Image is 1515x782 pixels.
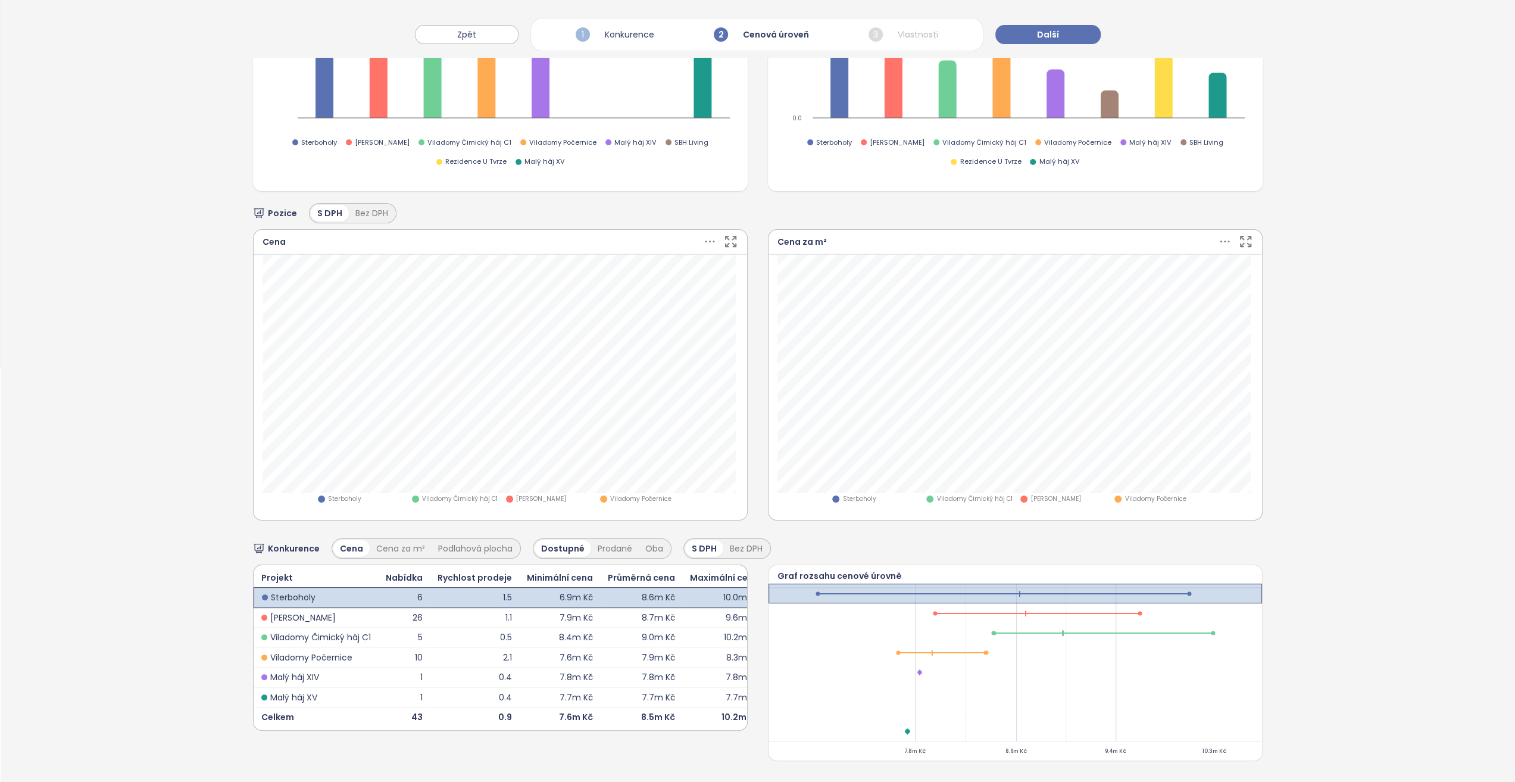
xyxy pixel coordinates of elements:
td: 8.5m Kč [601,708,683,727]
span: Malý háj XV [524,157,565,167]
td: 10.2m Kč [683,708,767,727]
span: [PERSON_NAME] [870,138,924,148]
span: Pozice [268,207,297,220]
span: 1 [576,27,590,42]
div: 8.6m Kč [1005,747,1027,755]
td: 10.2m Kč [683,628,767,648]
td: 1.1 [430,607,520,628]
span: SBH Living [1189,138,1223,148]
td: [PERSON_NAME] [254,607,379,628]
td: 7.8m Kč [520,668,601,688]
div: Podlahová plocha [432,540,519,557]
span: Sterboholy [842,494,876,504]
td: Průměrná cena [601,568,683,588]
div: Bez DPH [723,540,769,557]
td: 7.7m Kč [520,687,601,708]
td: 7.7m Kč [683,687,767,708]
td: 1.5 [430,588,520,608]
span: Viladomy Počernice [1124,494,1186,504]
td: Malý háj XV [254,687,379,708]
tspan: 0.6 [792,51,802,60]
td: 7.8m Kč [683,668,767,688]
td: 10.0m Kč [683,588,767,608]
div: S DPH [311,205,349,222]
span: Sterboholy [328,494,361,504]
td: 0.5 [430,628,520,648]
div: Konkurence [573,24,657,45]
div: Oba [639,540,670,557]
td: Nabídka [379,568,430,588]
td: 0.9 [430,708,520,727]
td: Viladomy Čimický háj C1 [254,628,379,648]
td: 7.8m Kč [601,668,683,688]
td: Maximální cena [683,568,767,588]
button: Další [995,25,1101,44]
div: Cena [333,540,370,557]
tspan: 2.5m Kč [262,51,287,60]
div: 9.4m Kč [1105,747,1126,755]
span: Rezidence U Tvrze [445,157,507,167]
td: 7.6m Kč [520,708,601,727]
div: 7.8m Kč [904,747,926,755]
div: Graf rozsahu cenové úrovně [769,565,1262,588]
div: Vlastnosti [866,24,941,45]
td: 6.9m Kč [520,588,601,608]
span: 2 [714,27,728,42]
span: SBH Living [674,138,708,148]
td: 9.6m Kč [683,607,767,628]
td: 6 [379,588,430,608]
span: Další [1037,28,1059,41]
td: 0.4 [430,668,520,688]
td: Minimální cena [520,568,601,588]
span: Viladomy Počernice [529,138,596,148]
td: 8.6m Kč [601,588,683,608]
td: Malý háj XIV [254,668,379,688]
td: 7.9m Kč [601,647,683,668]
td: 26 [379,607,430,628]
div: Bez DPH [349,205,395,222]
td: Celkem [254,708,379,727]
td: 1 [379,668,430,688]
div: Prodané [591,540,639,557]
td: 2.1 [430,647,520,668]
td: 8.7m Kč [601,607,683,628]
span: Viladomy Čimický háj C1 [936,494,1012,504]
span: Rezidence U Tvrze [960,157,1021,167]
td: 7.6m Kč [520,647,601,668]
td: 8.4m Kč [520,628,601,648]
td: 7.7m Kč [601,687,683,708]
td: 1 [379,687,430,708]
span: Konkurence [268,542,320,555]
td: 10 [379,647,430,668]
span: [PERSON_NAME] [516,494,566,504]
span: Sterboholy [301,138,337,148]
div: Cena za m² [370,540,432,557]
td: Projekt [254,568,379,588]
td: 0.4 [430,687,520,708]
span: Zpět [457,28,476,41]
span: Sterboholy [816,138,852,148]
span: Viladomy Čimický háj C1 [942,138,1026,148]
div: Dostupné [535,540,591,557]
span: Viladomy Čimický háj C1 [427,138,511,148]
div: Cena [263,235,286,248]
span: 3 [869,27,883,42]
span: Viladomy Čimický háj C1 [422,494,498,504]
td: 8.3m Kč [683,647,767,668]
div: Cenová úroveň [711,24,812,45]
td: Rychlost prodeje [430,568,520,588]
td: 5 [379,628,430,648]
div: Cena za m² [777,235,827,248]
td: 7.9m Kč [520,607,601,628]
span: Malý háj XV [1039,157,1079,167]
span: [PERSON_NAME] [1030,494,1080,504]
span: Malý háj XIV [1129,138,1172,148]
div: 10.3m Kč [1202,747,1226,755]
tspan: 0.0 [792,114,802,123]
span: [PERSON_NAME] [355,138,410,148]
td: Viladomy Počernice [254,647,379,668]
span: Viladomy Počernice [1044,138,1111,148]
div: S DPH [685,540,723,557]
td: Sterboholy [254,588,379,608]
span: Viladomy Počernice [610,494,671,504]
